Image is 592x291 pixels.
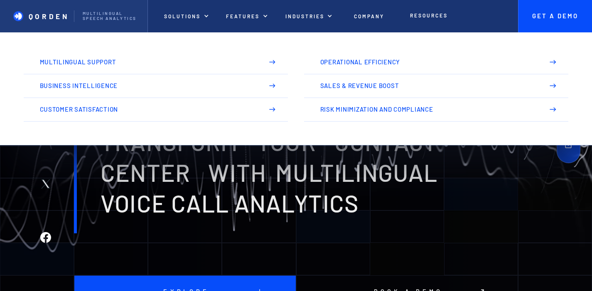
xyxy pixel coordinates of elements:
[40,179,51,189] img: Twitter
[40,232,51,243] img: Facebook
[354,13,384,19] p: Company
[24,74,288,98] a: Business Intelligence
[24,98,288,122] a: Customer Satisfaction
[320,59,536,65] p: Operational Efficiency
[304,51,568,74] a: Operational Efficiency
[24,51,288,74] a: Multilingual Support
[83,11,139,21] p: Multilingual Speech analytics
[226,13,260,19] p: features
[320,82,536,89] p: Sales & Revenue Boost
[304,74,568,98] a: Sales & Revenue Boost
[164,13,201,19] p: Solutions
[40,59,256,65] p: Multilingual Support
[285,13,324,19] p: INDUSTRIES
[101,127,437,217] span: transform your contact center with multilingual voice Call analytics
[530,12,580,20] p: Get A Demo
[320,106,536,112] p: Risk Minimization and Compliance
[410,12,448,18] p: Resources
[40,106,256,112] p: Customer Satisfaction
[40,82,256,89] p: Business Intelligence
[304,98,568,122] a: Risk Minimization and Compliance
[29,12,69,21] p: Qorden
